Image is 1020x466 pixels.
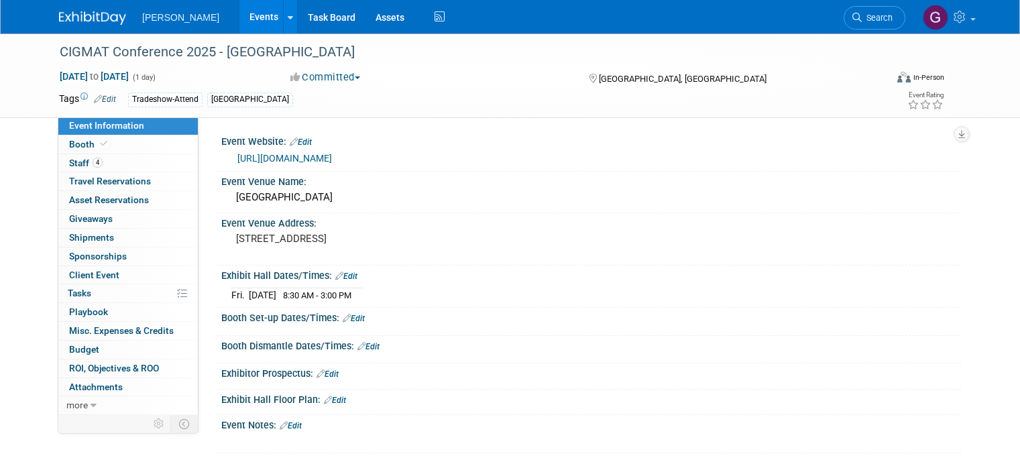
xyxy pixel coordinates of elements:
a: Giveaways [58,210,198,228]
td: [DATE] [249,288,276,302]
a: Misc. Expenses & Credits [58,322,198,340]
a: Edit [94,95,116,104]
img: Format-Inperson.png [897,72,911,82]
span: to [88,71,101,82]
a: Edit [357,342,380,351]
div: Event Venue Name: [221,172,961,188]
div: Booth Set-up Dates/Times: [221,308,961,325]
div: Tradeshow-Attend [128,93,203,107]
div: Event Format [813,70,944,90]
a: Sponsorships [58,247,198,266]
span: ROI, Objectives & ROO [69,363,159,373]
div: [GEOGRAPHIC_DATA] [207,93,293,107]
a: Edit [290,137,312,147]
a: Search [844,6,905,30]
span: Misc. Expenses & Credits [69,325,174,336]
a: more [58,396,198,414]
div: Exhibit Hall Dates/Times: [221,266,961,283]
a: Budget [58,341,198,359]
div: Event Notes: [221,415,961,432]
div: Event Rating [907,92,944,99]
td: Personalize Event Tab Strip [148,415,171,432]
a: Staff4 [58,154,198,172]
a: Travel Reservations [58,172,198,190]
span: Attachments [69,382,123,392]
div: In-Person [913,72,944,82]
span: Budget [69,344,99,355]
a: Edit [317,369,339,379]
a: [URL][DOMAIN_NAME] [237,153,332,164]
i: Booth reservation complete [101,140,107,148]
div: Booth Dismantle Dates/Times: [221,336,961,353]
a: Client Event [58,266,198,284]
span: more [66,400,88,410]
span: Playbook [69,306,108,317]
span: Asset Reservations [69,194,149,205]
a: Tasks [58,284,198,302]
span: Sponsorships [69,251,127,261]
img: Genee' Mengarelli [923,5,948,30]
td: Tags [59,92,116,107]
span: Search [862,13,893,23]
span: Shipments [69,232,114,243]
span: Booth [69,139,110,150]
div: Event Venue Address: [221,213,961,230]
a: ROI, Objectives & ROO [58,359,198,377]
span: [GEOGRAPHIC_DATA], [GEOGRAPHIC_DATA] [599,74,767,84]
a: Shipments [58,229,198,247]
a: Asset Reservations [58,191,198,209]
a: Edit [280,421,302,430]
span: Staff [69,158,103,168]
a: Edit [335,272,357,281]
td: Toggle Event Tabs [171,415,199,432]
span: Client Event [69,270,119,280]
pre: [STREET_ADDRESS] [236,233,515,245]
span: (1 day) [131,73,156,82]
span: Event Information [69,120,144,131]
img: ExhibitDay [59,11,126,25]
div: Event Website: [221,131,961,149]
span: 8:30 AM - 3:00 PM [283,290,351,300]
td: Fri. [231,288,249,302]
span: Travel Reservations [69,176,151,186]
span: [PERSON_NAME] [142,12,219,23]
span: 4 [93,158,103,168]
a: Attachments [58,378,198,396]
div: [GEOGRAPHIC_DATA] [231,187,951,208]
span: Tasks [68,288,91,298]
a: Booth [58,135,198,154]
span: [DATE] [DATE] [59,70,129,82]
div: Exhibitor Prospectus: [221,363,961,381]
div: CIGMAT Conference 2025 - [GEOGRAPHIC_DATA] [55,40,869,64]
button: Committed [286,70,365,84]
a: Edit [324,396,346,405]
a: Event Information [58,117,198,135]
span: Giveaways [69,213,113,224]
div: Exhibit Hall Floor Plan: [221,390,961,407]
a: Edit [343,314,365,323]
a: Playbook [58,303,198,321]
